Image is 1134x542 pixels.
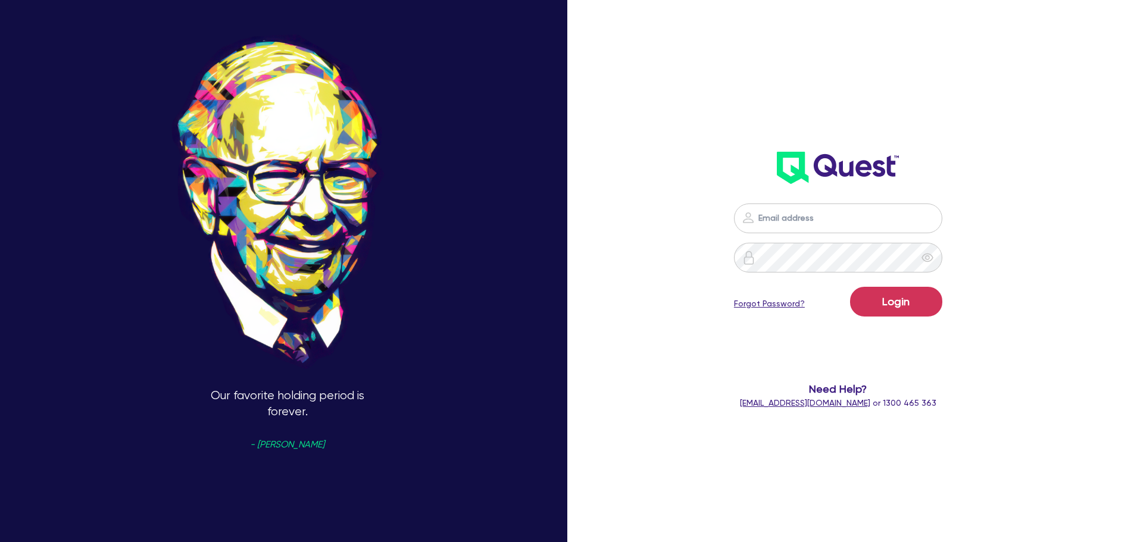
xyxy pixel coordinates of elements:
a: Forgot Password? [734,297,805,310]
span: eye [921,252,933,264]
span: - [PERSON_NAME] [250,440,324,449]
img: icon-password [742,250,756,265]
img: wH2k97JdezQIQAAAABJRU5ErkJggg== [777,152,899,184]
input: Email address [734,203,942,233]
a: [EMAIL_ADDRESS][DOMAIN_NAME] [740,398,870,408]
button: Login [850,287,942,317]
span: or 1300 465 363 [740,398,936,408]
span: Need Help? [686,381,991,397]
img: icon-password [741,211,755,225]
